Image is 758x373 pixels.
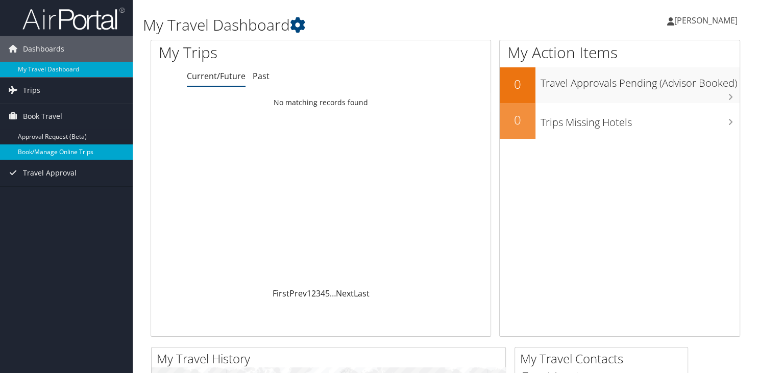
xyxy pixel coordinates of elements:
[253,70,270,82] a: Past
[311,288,316,299] a: 2
[23,78,40,103] span: Trips
[500,103,740,139] a: 0Trips Missing Hotels
[157,350,505,367] h2: My Travel History
[307,288,311,299] a: 1
[22,7,125,31] img: airportal-logo.png
[336,288,354,299] a: Next
[23,104,62,129] span: Book Travel
[674,15,738,26] span: [PERSON_NAME]
[500,111,535,129] h2: 0
[520,350,688,367] h2: My Travel Contacts
[159,42,341,63] h1: My Trips
[143,14,546,36] h1: My Travel Dashboard
[667,5,748,36] a: [PERSON_NAME]
[500,67,740,103] a: 0Travel Approvals Pending (Advisor Booked)
[23,36,64,62] span: Dashboards
[289,288,307,299] a: Prev
[541,71,740,90] h3: Travel Approvals Pending (Advisor Booked)
[273,288,289,299] a: First
[321,288,325,299] a: 4
[325,288,330,299] a: 5
[354,288,370,299] a: Last
[330,288,336,299] span: …
[500,42,740,63] h1: My Action Items
[151,93,491,112] td: No matching records found
[187,70,246,82] a: Current/Future
[500,76,535,93] h2: 0
[541,110,740,130] h3: Trips Missing Hotels
[316,288,321,299] a: 3
[23,160,77,186] span: Travel Approval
